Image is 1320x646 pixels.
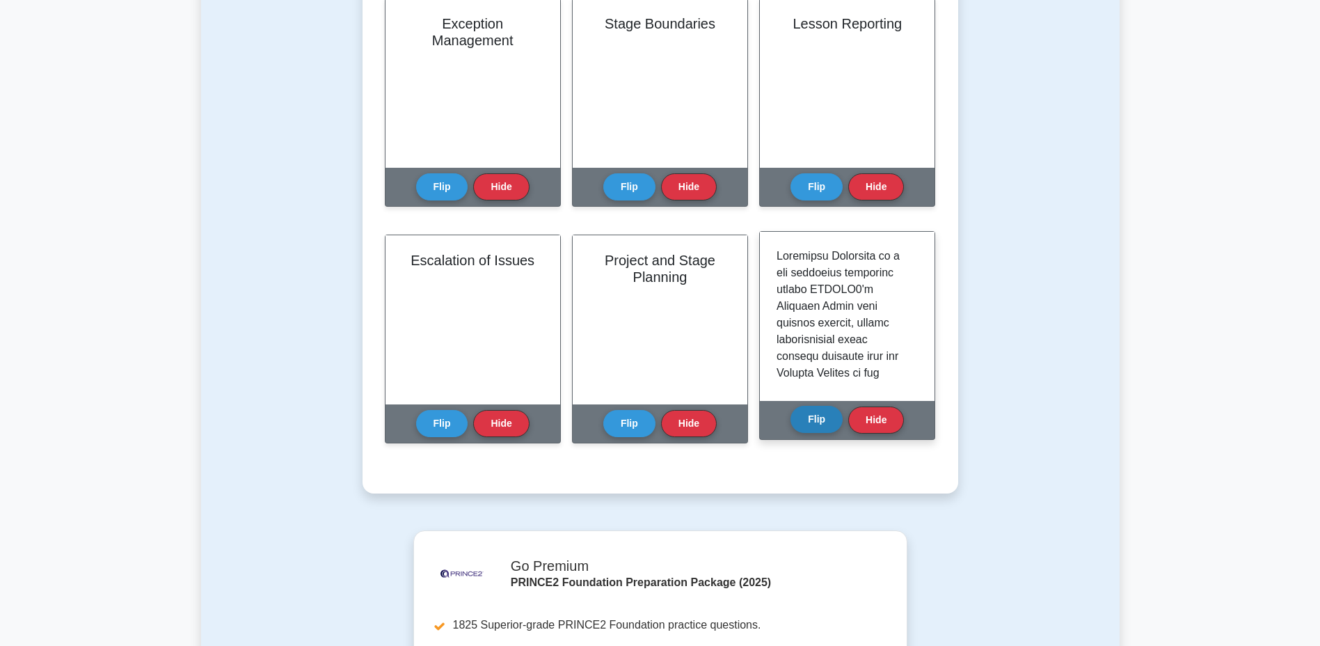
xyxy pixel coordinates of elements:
h2: Lesson Reporting [777,15,918,32]
button: Flip [603,173,655,200]
button: Flip [416,410,468,437]
button: Flip [603,410,655,437]
h2: Stage Boundaries [589,15,731,32]
h2: Escalation of Issues [402,252,543,269]
h2: Exception Management [402,15,543,49]
button: Hide [661,173,717,200]
button: Hide [473,410,529,437]
h2: Project and Stage Planning [589,252,731,285]
button: Hide [661,410,717,437]
button: Hide [848,407,904,434]
button: Flip [790,173,843,200]
button: Flip [790,406,843,433]
button: Flip [416,173,468,200]
button: Hide [473,173,529,200]
button: Hide [848,173,904,200]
